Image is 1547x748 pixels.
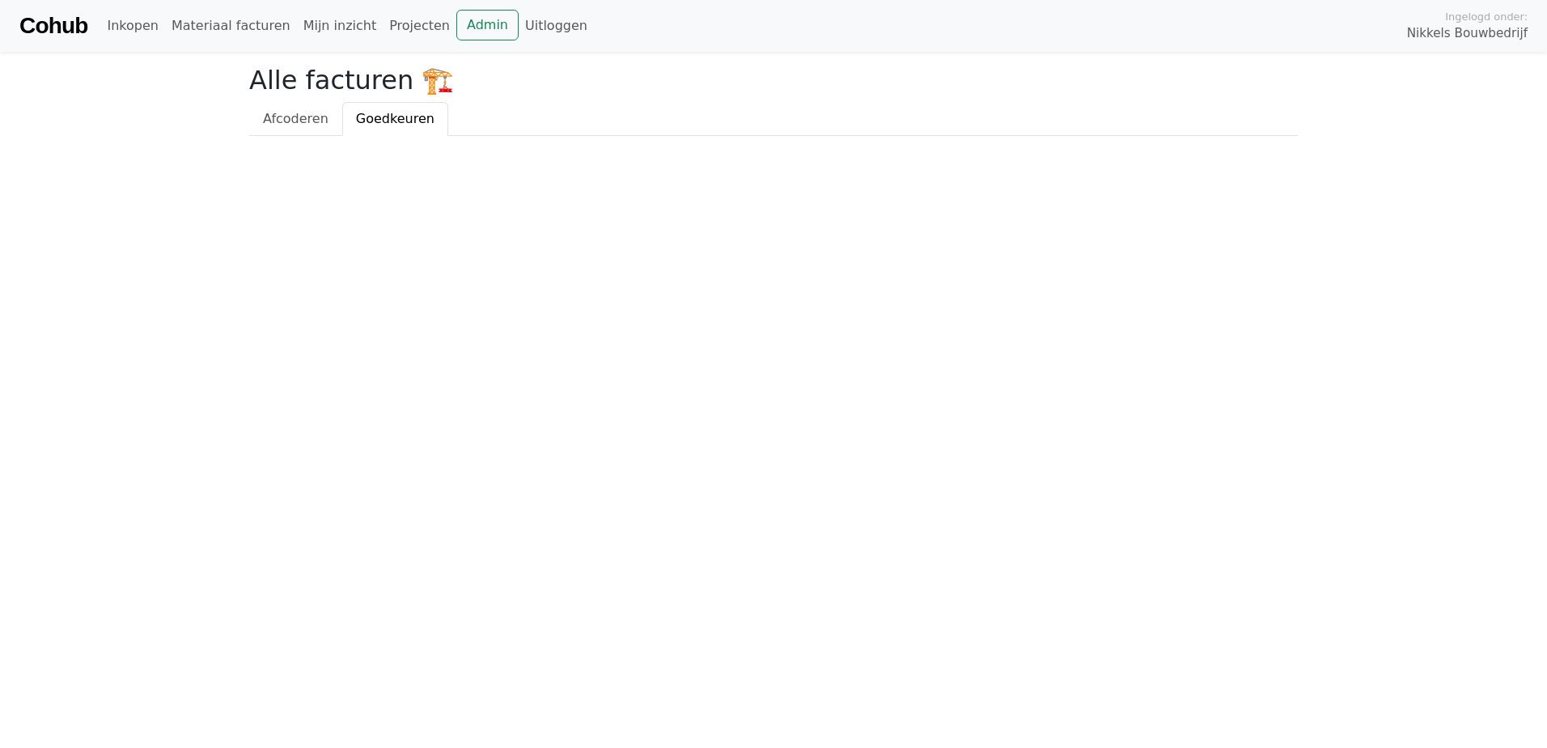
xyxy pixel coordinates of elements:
a: Uitloggen [519,10,594,42]
a: Afcoderen [249,102,342,136]
span: Goedkeuren [356,111,434,126]
a: Materiaal facturen [165,10,297,42]
a: Admin [456,10,519,40]
a: Projecten [383,10,456,42]
span: Nikkels Bouwbedrijf [1407,24,1528,43]
a: Cohub [19,6,87,45]
h2: Alle facturen 🏗️ [249,65,1298,96]
span: Ingelogd onder: [1445,9,1528,24]
a: Goedkeuren [342,102,448,136]
span: Afcoderen [263,111,328,126]
a: Inkopen [100,10,164,42]
a: Mijn inzicht [297,10,384,42]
